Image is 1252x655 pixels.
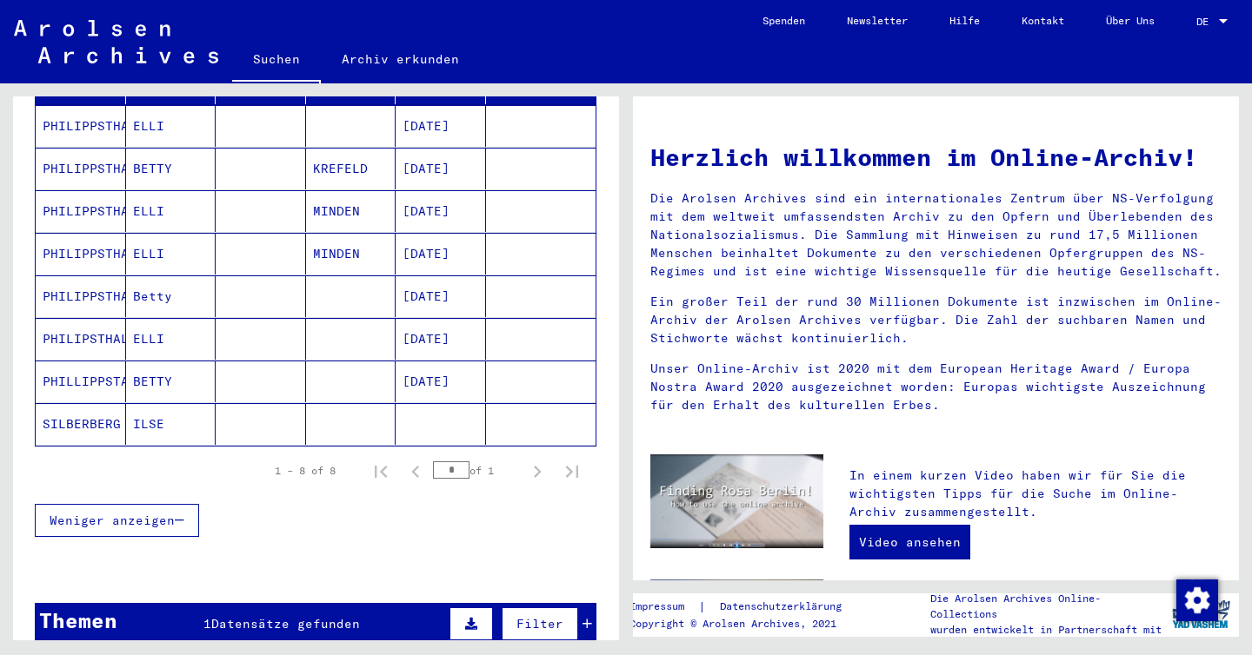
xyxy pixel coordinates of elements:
[35,504,199,537] button: Weniger anzeigen
[50,513,175,528] span: Weniger anzeigen
[36,403,126,445] mat-cell: SILBERBERG
[650,139,1222,175] h1: Herzlich willkommen im Online-Archiv!
[36,148,126,189] mat-cell: PHILIPPSTHAL
[629,598,862,616] div: |
[433,462,520,479] div: of 1
[650,189,1222,281] p: Die Arolsen Archives sind ein internationales Zentrum über NS-Verfolgung mit dem weltweit umfasse...
[516,616,563,632] span: Filter
[126,233,216,275] mat-cell: ELLI
[650,293,1222,347] p: Ein großer Teil der rund 30 Millionen Dokumente ist inzwischen im Online-Archiv der Arolsen Archi...
[363,453,398,488] button: First page
[396,275,486,317] mat-cell: [DATE]
[126,318,216,360] mat-cell: ELLI
[396,318,486,360] mat-cell: [DATE]
[126,148,216,189] mat-cell: BETTY
[36,275,126,317] mat-cell: PHILIPPSTHAL
[126,275,216,317] mat-cell: Betty
[1175,579,1217,620] div: Zustimmung ändern
[629,598,698,616] a: Impressum
[396,148,486,189] mat-cell: [DATE]
[306,190,396,232] mat-cell: MINDEN
[706,598,862,616] a: Datenschutzerklärung
[930,622,1163,638] p: wurden entwickelt in Partnerschaft mit
[126,361,216,402] mat-cell: BETTY
[39,605,117,636] div: Themen
[396,361,486,402] mat-cell: [DATE]
[306,233,396,275] mat-cell: MINDEN
[629,616,862,632] p: Copyright © Arolsen Archives, 2021
[650,360,1222,414] p: Unser Online-Archiv ist 2020 mit dem European Heritage Award / Europa Nostra Award 2020 ausgezeic...
[275,463,336,479] div: 1 – 8 of 8
[36,105,126,147] mat-cell: PHILIPPSTHAL
[396,190,486,232] mat-cell: [DATE]
[1169,592,1234,636] img: yv_logo.png
[321,38,480,80] a: Archiv erkunden
[930,591,1163,622] p: Die Arolsen Archives Online-Collections
[1196,16,1215,28] span: DE
[14,20,218,63] img: Arolsen_neg.svg
[502,607,578,640] button: Filter
[36,361,126,402] mat-cell: PHILLIPPSTAHL
[398,453,433,488] button: Previous page
[849,525,970,559] a: Video ansehen
[36,318,126,360] mat-cell: PHILIPSTHAL
[232,38,321,83] a: Suchen
[555,453,589,488] button: Last page
[126,403,216,445] mat-cell: ILSE
[849,466,1222,521] p: In einem kurzen Video haben wir für Sie die wichtigsten Tipps für die Suche im Online-Archiv zusa...
[520,453,555,488] button: Next page
[396,233,486,275] mat-cell: [DATE]
[211,616,360,632] span: Datensätze gefunden
[650,454,823,548] img: video.jpg
[36,190,126,232] mat-cell: PHILIPPSTHAL
[1176,579,1218,621] img: Zustimmung ändern
[203,616,211,632] span: 1
[36,233,126,275] mat-cell: PHILIPPSTHAL
[126,105,216,147] mat-cell: ELLI
[396,105,486,147] mat-cell: [DATE]
[306,148,396,189] mat-cell: KREFELD
[126,190,216,232] mat-cell: ELLI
